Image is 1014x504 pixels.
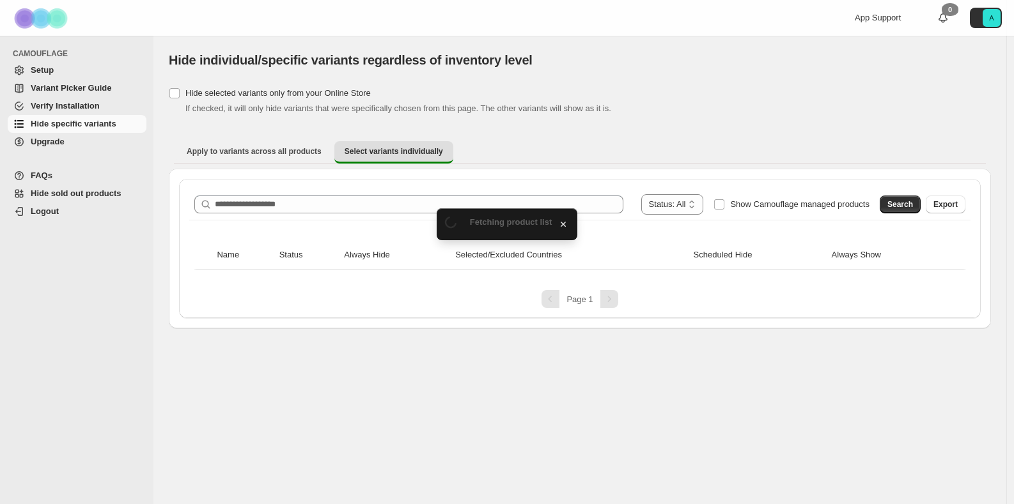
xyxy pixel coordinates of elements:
span: Upgrade [31,137,65,146]
text: A [989,14,994,22]
th: Selected/Excluded Countries [451,241,689,270]
a: Logout [8,202,146,220]
a: 0 [937,11,949,24]
button: Export [926,195,965,213]
a: Hide sold out products [8,185,146,202]
span: Avatar with initials A [983,9,1001,27]
a: FAQs [8,167,146,185]
span: Apply to variants across all products [187,146,322,157]
span: App Support [855,13,901,22]
span: Show Camouflage managed products [730,199,870,209]
th: Always Show [828,241,947,270]
a: Verify Installation [8,97,146,115]
button: Search [880,195,921,213]
a: Hide specific variants [8,115,146,133]
span: Hide sold out products [31,188,121,198]
a: Variant Picker Guide [8,79,146,97]
div: 0 [942,3,958,16]
span: Export [933,199,958,210]
img: Camouflage [10,1,74,36]
span: Hide individual/specific variants regardless of inventory level [169,53,533,67]
th: Always Hide [340,241,451,270]
span: Verify Installation [31,101,100,111]
span: Hide specific variants [31,119,116,128]
span: Select variants individually [345,146,443,157]
span: Logout [31,206,59,216]
nav: Pagination [189,290,971,308]
span: FAQs [31,171,52,180]
a: Setup [8,61,146,79]
div: Select variants individually [169,169,991,328]
span: Hide selected variants only from your Online Store [185,88,371,98]
th: Scheduled Hide [690,241,828,270]
span: Fetching product list [470,217,552,227]
span: CAMOUFLAGE [13,49,147,59]
span: Setup [31,65,54,75]
th: Name [213,241,275,270]
span: Search [887,199,913,210]
a: Upgrade [8,133,146,151]
span: Page 1 [566,294,593,304]
button: Avatar with initials A [970,8,1002,28]
button: Select variants individually [334,141,453,164]
span: If checked, it will only hide variants that were specifically chosen from this page. The other va... [185,103,611,113]
span: Variant Picker Guide [31,83,111,93]
th: Status [276,241,341,270]
button: Apply to variants across all products [176,141,332,162]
